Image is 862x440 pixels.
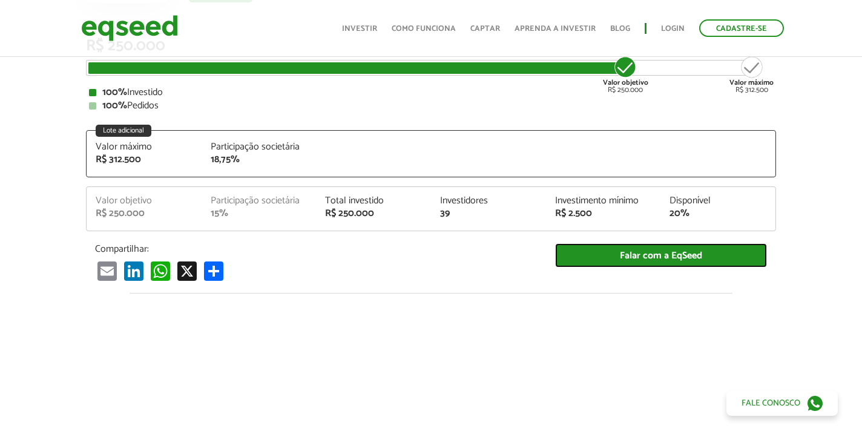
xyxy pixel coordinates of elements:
[96,209,192,218] div: R$ 250.000
[555,243,767,268] a: Falar com a EqSeed
[470,25,500,33] a: Captar
[89,88,773,97] div: Investido
[89,101,773,111] div: Pedidos
[211,209,308,218] div: 15%
[81,12,178,44] img: EqSeed
[392,25,456,33] a: Como funciona
[670,209,766,218] div: 20%
[95,243,537,255] p: Compartilhar:
[555,196,652,206] div: Investimento mínimo
[211,196,308,206] div: Participação societária
[96,142,192,152] div: Valor máximo
[515,25,596,33] a: Aprenda a investir
[96,125,151,137] div: Lote adicional
[342,25,377,33] a: Investir
[603,55,648,94] div: R$ 250.000
[325,209,422,218] div: R$ 250.000
[211,155,308,165] div: 18,75%
[96,196,192,206] div: Valor objetivo
[148,261,173,281] a: WhatsApp
[325,196,422,206] div: Total investido
[102,97,127,114] strong: 100%
[96,155,192,165] div: R$ 312.500
[661,25,685,33] a: Login
[211,142,308,152] div: Participação societária
[726,390,838,416] a: Fale conosco
[440,209,537,218] div: 39
[102,84,127,100] strong: 100%
[603,77,648,88] strong: Valor objetivo
[729,55,774,94] div: R$ 312.500
[610,25,630,33] a: Blog
[95,261,119,281] a: Email
[440,196,537,206] div: Investidores
[122,261,146,281] a: LinkedIn
[670,196,766,206] div: Disponível
[175,261,199,281] a: X
[729,77,774,88] strong: Valor máximo
[202,261,226,281] a: Compartilhar
[555,209,652,218] div: R$ 2.500
[699,19,784,37] a: Cadastre-se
